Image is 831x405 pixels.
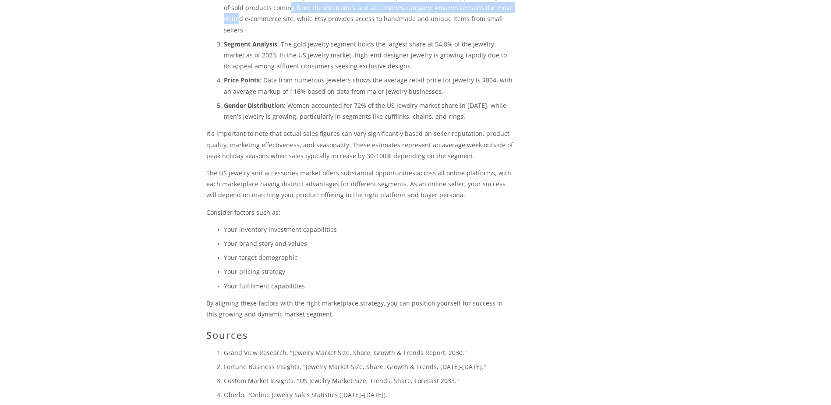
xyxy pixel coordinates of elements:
[206,128,513,161] p: It's important to note that actual sales figures can vary significantly based on seller reputatio...
[224,224,513,235] p: Your inventory investment capabilities
[224,375,513,386] p: Custom Market Insights. "US Jewelry Market Size, Trends, Share, Forecast 2033."
[224,281,513,291] p: Your fulfillment capabilities
[224,347,513,358] p: Grand View Research. "Jewelry Market Size, Share, Growth & Trends Report, 2030."
[206,329,513,341] h2: Sources
[224,389,513,400] p: Oberlo. "Online Jewelry Sales Statistics ([DATE]–[DATE])."
[206,207,513,218] p: Consider factors such as:
[224,75,513,96] p: : Data from numerous jewelers shows the average retail price for jewelry is $804, with an average...
[206,298,513,320] p: By aligning these factors with the right marketplace strategy, you can position yourself for succ...
[206,167,513,201] p: The US jewelry and accessories market offers substantial opportunities across all online platform...
[224,40,277,48] strong: Segment Analysis
[224,101,284,110] strong: Gender Distribution
[224,39,513,72] p: : The gold jewelry segment holds the largest share at 54.8% of the jewelry market as of 2023. In ...
[224,238,513,249] p: Your brand story and values
[224,76,260,84] strong: Price Points
[224,361,513,372] p: Fortune Business Insights. "Jewelry Market Size, Share, Growth & Trends, [DATE]-[DATE]."
[224,266,513,277] p: Your pricing strategy
[224,100,513,122] p: : Women accounted for 72% of the US jewelry market share in [DATE], while men's jewelry is growin...
[224,252,513,263] p: Your target demographic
